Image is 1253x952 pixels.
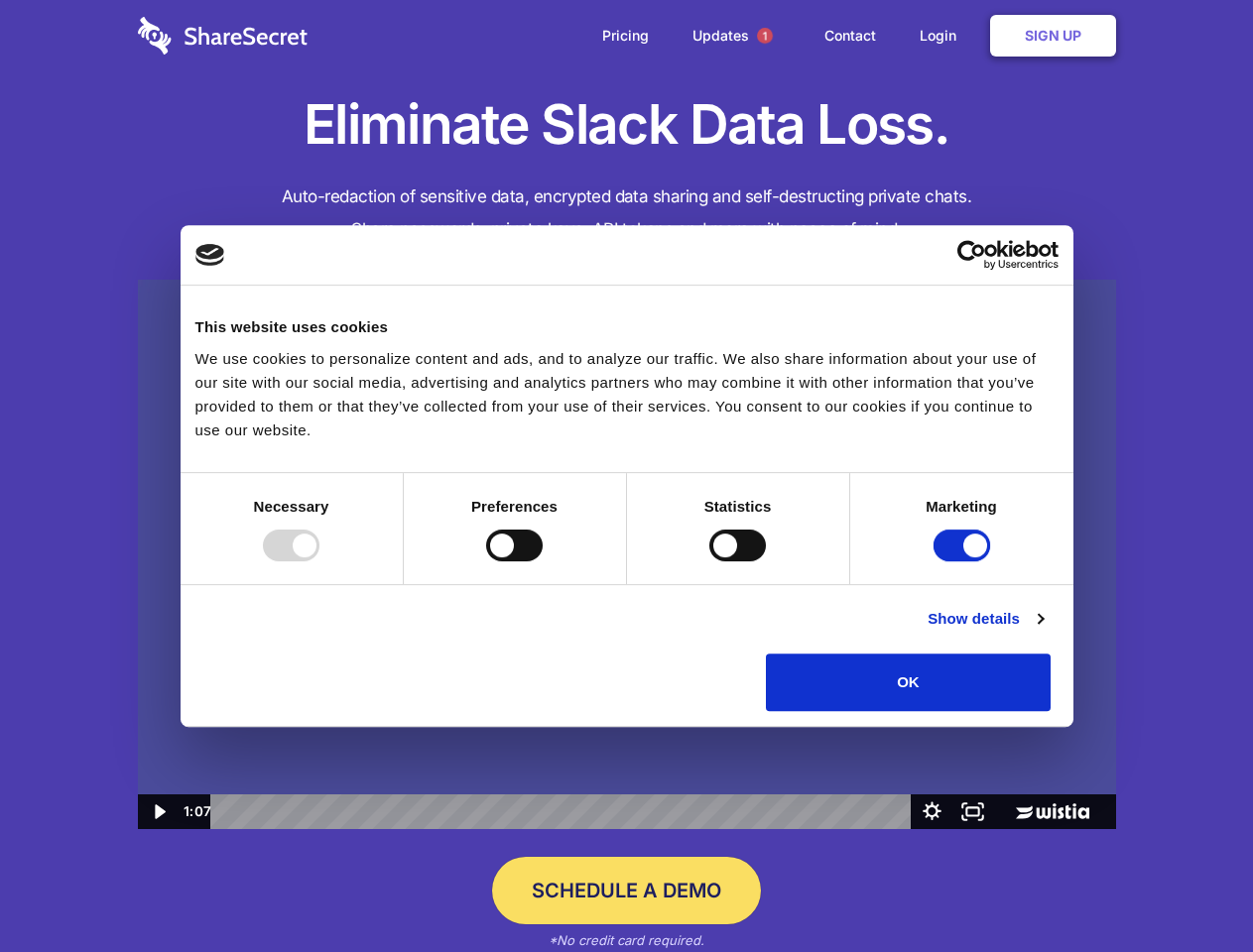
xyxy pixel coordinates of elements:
[704,498,772,515] strong: Statistics
[254,498,329,515] strong: Necessary
[492,857,761,924] a: Schedule a Demo
[138,89,1116,161] h1: Eliminate Slack Data Loss.
[766,654,1051,711] button: OK
[195,347,1059,442] div: We use cookies to personalize content and ads, and to analyze our traffic. We also share informat...
[549,932,704,948] em: *No credit card required.
[195,315,1059,339] div: This website uses cookies
[912,794,952,829] button: Show settings menu
[582,5,669,66] a: Pricing
[226,794,902,829] div: Playbar
[885,240,1059,270] a: Usercentrics Cookiebot - opens in a new window
[926,498,997,515] strong: Marketing
[900,5,986,66] a: Login
[138,180,1116,246] h4: Auto-redaction of sensitive data, encrypted data sharing and self-destructing private chats. Shar...
[195,244,225,266] img: logo
[952,794,993,829] button: Fullscreen
[757,28,773,44] span: 1
[990,15,1116,57] a: Sign Up
[138,17,308,55] img: logo-wordmark-white-trans-d4663122ce5f474addd5e946df7df03e33cb6a1c49d2221995e7729f52c070b2.svg
[138,280,1116,830] img: Sharesecret
[138,794,179,829] button: Play Video
[805,5,896,66] a: Contact
[1154,853,1229,928] iframe: Drift Widget Chat Controller
[471,498,558,515] strong: Preferences
[993,794,1115,829] a: Wistia Logo -- Learn More
[928,607,1043,631] a: Show details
